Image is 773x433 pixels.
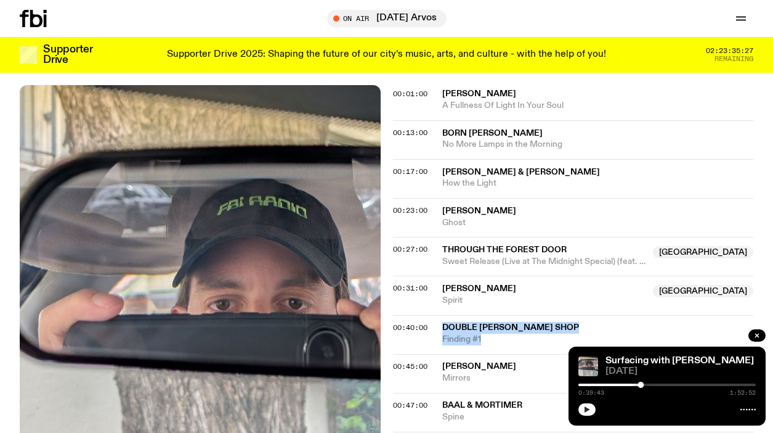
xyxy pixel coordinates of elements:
span: 00:31:00 [393,283,427,293]
span: Mirrors [442,373,754,384]
span: [DATE] [605,367,756,376]
span: No More Lamps in the Morning [442,139,754,151]
span: Spirit [442,295,646,307]
span: 02:23:35:27 [706,47,753,54]
span: [PERSON_NAME] & [PERSON_NAME] [442,168,600,176]
span: [GEOGRAPHIC_DATA] [653,246,753,258]
button: 00:27:00 [393,246,427,253]
a: Surfacing with [PERSON_NAME] [605,356,754,366]
span: 00:45:00 [393,361,427,371]
span: A Fullness Of Light In Your Soul [442,100,754,112]
span: Ghost [442,217,754,229]
span: Through The Forest Door [442,245,567,254]
span: [PERSON_NAME] [442,207,516,215]
button: On Air[DATE] Arvos [327,10,447,27]
span: Sweet Release (Live at The Midnight Special) (feat. E. Sheather) [442,256,646,268]
h3: Supporter Drive [43,44,92,65]
span: [PERSON_NAME] [442,362,516,371]
span: 00:01:00 [393,89,427,99]
button: 00:01:00 [393,91,427,97]
button: 00:40:00 [393,324,427,331]
span: 00:23:00 [393,205,427,215]
p: Supporter Drive 2025: Shaping the future of our city’s music, arts, and culture - with the help o... [167,49,606,60]
button: 00:45:00 [393,363,427,370]
span: 1:52:52 [730,390,756,396]
button: 00:17:00 [393,168,427,175]
span: 00:27:00 [393,244,427,254]
span: 0:39:43 [578,390,604,396]
button: 00:31:00 [393,285,427,292]
span: How the Light [442,178,754,189]
span: [PERSON_NAME] [442,89,516,98]
span: 00:17:00 [393,167,427,176]
span: Remaining [714,56,753,62]
span: Double [PERSON_NAME] Shop [442,323,579,332]
span: Spine [442,411,754,423]
span: Born [PERSON_NAME] [442,129,543,138]
h2: Tracklist [393,54,754,76]
span: 00:40:00 [393,323,427,332]
button: 00:13:00 [393,130,427,136]
button: 00:47:00 [393,402,427,409]
span: [PERSON_NAME] [442,284,516,293]
button: 00:23:00 [393,207,427,214]
span: [GEOGRAPHIC_DATA] [653,285,753,297]
span: Baal & Mortimer [442,401,522,410]
span: Finding #1 [442,334,754,345]
span: 00:47:00 [393,400,427,410]
span: 00:13:00 [393,128,427,138]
